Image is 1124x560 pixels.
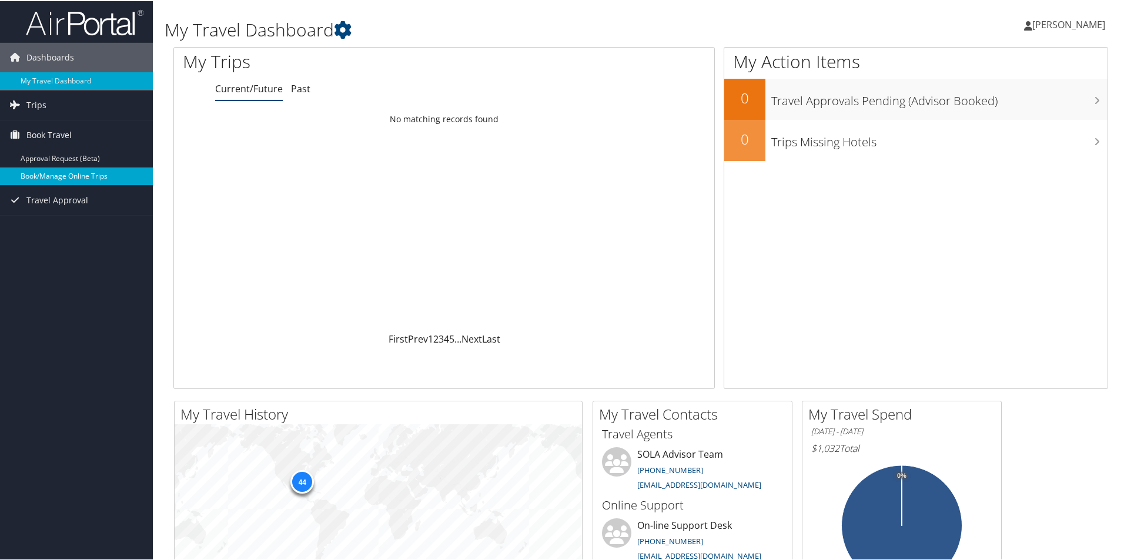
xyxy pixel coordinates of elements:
h3: Travel Agents [602,425,783,441]
span: … [454,331,461,344]
a: [PHONE_NUMBER] [637,535,703,545]
a: [EMAIL_ADDRESS][DOMAIN_NAME] [637,549,761,560]
h2: My Travel History [180,403,582,423]
h2: My Travel Contacts [599,403,792,423]
a: [PHONE_NUMBER] [637,464,703,474]
a: [PERSON_NAME] [1024,6,1117,41]
span: Book Travel [26,119,72,149]
h1: My Travel Dashboard [165,16,799,41]
span: Trips [26,89,46,119]
a: 5 [449,331,454,344]
li: SOLA Advisor Team [596,446,789,494]
h2: 0 [724,128,765,148]
h1: My Trips [183,48,480,73]
a: Next [461,331,482,344]
span: Travel Approval [26,185,88,214]
a: 0Trips Missing Hotels [724,119,1108,160]
a: 1 [428,331,433,344]
div: 44 [290,469,314,492]
span: Dashboards [26,42,74,71]
h2: My Travel Spend [808,403,1001,423]
a: Last [482,331,500,344]
td: No matching records found [174,108,714,129]
h6: [DATE] - [DATE] [811,425,992,436]
h3: Trips Missing Hotels [771,127,1108,149]
img: airportal-logo.png [26,8,143,35]
a: Prev [408,331,428,344]
h2: 0 [724,87,765,107]
span: $1,032 [811,441,839,454]
a: 2 [433,331,439,344]
a: First [389,331,408,344]
a: Current/Future [215,81,283,94]
a: Past [291,81,310,94]
tspan: 0% [897,471,906,478]
a: 4 [444,331,449,344]
h1: My Action Items [724,48,1108,73]
h3: Online Support [602,496,783,512]
h6: Total [811,441,992,454]
a: 3 [439,331,444,344]
h3: Travel Approvals Pending (Advisor Booked) [771,86,1108,108]
a: 0Travel Approvals Pending (Advisor Booked) [724,78,1108,119]
a: [EMAIL_ADDRESS][DOMAIN_NAME] [637,478,761,489]
span: [PERSON_NAME] [1032,17,1105,30]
